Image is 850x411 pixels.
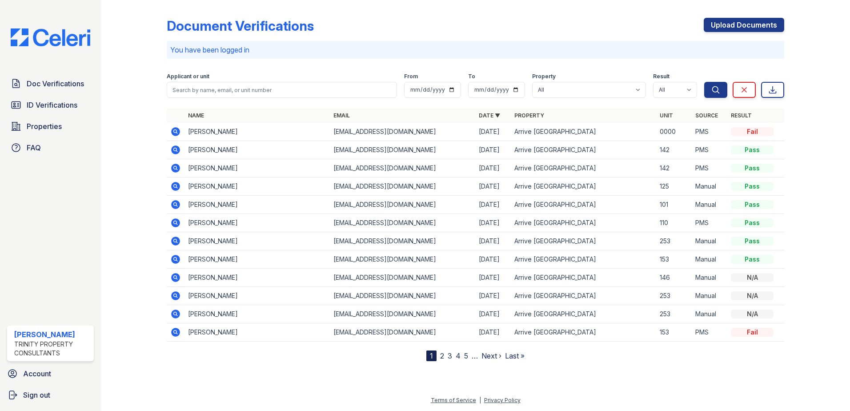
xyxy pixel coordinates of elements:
[813,375,841,402] iframe: chat widget
[472,351,478,361] span: …
[475,305,511,323] td: [DATE]
[184,287,330,305] td: [PERSON_NAME]
[184,141,330,159] td: [PERSON_NAME]
[731,255,774,264] div: Pass
[731,310,774,318] div: N/A
[475,123,511,141] td: [DATE]
[4,28,97,46] img: CE_Logo_Blue-a8612792a0a2168367f1c8372b55b34899dd931a85d93a1a3d3e32e68fde9ad4.png
[475,323,511,342] td: [DATE]
[431,397,476,403] a: Terms of Service
[511,177,656,196] td: Arrive [GEOGRAPHIC_DATA]
[656,159,692,177] td: 142
[184,305,330,323] td: [PERSON_NAME]
[692,323,727,342] td: PMS
[692,269,727,287] td: Manual
[731,127,774,136] div: Fail
[184,214,330,232] td: [PERSON_NAME]
[656,196,692,214] td: 101
[656,177,692,196] td: 125
[511,159,656,177] td: Arrive [GEOGRAPHIC_DATA]
[170,44,781,55] p: You have been logged in
[484,397,521,403] a: Privacy Policy
[167,73,209,80] label: Applicant or unit
[14,329,90,340] div: [PERSON_NAME]
[704,18,784,32] a: Upload Documents
[532,73,556,80] label: Property
[23,368,51,379] span: Account
[692,123,727,141] td: PMS
[330,123,475,141] td: [EMAIL_ADDRESS][DOMAIN_NAME]
[692,305,727,323] td: Manual
[7,96,94,114] a: ID Verifications
[464,351,468,360] a: 5
[330,305,475,323] td: [EMAIL_ADDRESS][DOMAIN_NAME]
[4,386,97,404] a: Sign out
[692,177,727,196] td: Manual
[692,232,727,250] td: Manual
[479,112,500,119] a: Date ▼
[27,121,62,132] span: Properties
[475,232,511,250] td: [DATE]
[404,73,418,80] label: From
[7,75,94,93] a: Doc Verifications
[481,351,501,360] a: Next ›
[184,269,330,287] td: [PERSON_NAME]
[333,112,350,119] a: Email
[656,323,692,342] td: 153
[731,328,774,337] div: Fail
[184,323,330,342] td: [PERSON_NAME]
[448,351,452,360] a: 3
[330,196,475,214] td: [EMAIL_ADDRESS][DOMAIN_NAME]
[656,232,692,250] td: 253
[731,218,774,227] div: Pass
[692,287,727,305] td: Manual
[330,323,475,342] td: [EMAIL_ADDRESS][DOMAIN_NAME]
[27,142,41,153] span: FAQ
[184,196,330,214] td: [PERSON_NAME]
[27,100,77,110] span: ID Verifications
[330,141,475,159] td: [EMAIL_ADDRESS][DOMAIN_NAME]
[656,250,692,269] td: 153
[511,250,656,269] td: Arrive [GEOGRAPHIC_DATA]
[731,237,774,246] div: Pass
[475,287,511,305] td: [DATE]
[475,177,511,196] td: [DATE]
[330,287,475,305] td: [EMAIL_ADDRESS][DOMAIN_NAME]
[475,141,511,159] td: [DATE]
[475,269,511,287] td: [DATE]
[511,287,656,305] td: Arrive [GEOGRAPHIC_DATA]
[731,273,774,282] div: N/A
[656,269,692,287] td: 146
[692,214,727,232] td: PMS
[511,269,656,287] td: Arrive [GEOGRAPHIC_DATA]
[656,123,692,141] td: 0000
[660,112,673,119] a: Unit
[456,351,461,360] a: 4
[511,232,656,250] td: Arrive [GEOGRAPHIC_DATA]
[656,287,692,305] td: 253
[330,250,475,269] td: [EMAIL_ADDRESS][DOMAIN_NAME]
[184,159,330,177] td: [PERSON_NAME]
[14,340,90,358] div: Trinity Property Consultants
[731,145,774,154] div: Pass
[7,139,94,157] a: FAQ
[511,323,656,342] td: Arrive [GEOGRAPHIC_DATA]
[511,123,656,141] td: Arrive [GEOGRAPHIC_DATA]
[731,164,774,173] div: Pass
[731,291,774,300] div: N/A
[330,269,475,287] td: [EMAIL_ADDRESS][DOMAIN_NAME]
[7,117,94,135] a: Properties
[4,365,97,383] a: Account
[330,159,475,177] td: [EMAIL_ADDRESS][DOMAIN_NAME]
[426,351,437,361] div: 1
[184,177,330,196] td: [PERSON_NAME]
[468,73,475,80] label: To
[475,159,511,177] td: [DATE]
[692,250,727,269] td: Manual
[514,112,544,119] a: Property
[23,390,50,400] span: Sign out
[511,305,656,323] td: Arrive [GEOGRAPHIC_DATA]
[731,182,774,191] div: Pass
[695,112,718,119] a: Source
